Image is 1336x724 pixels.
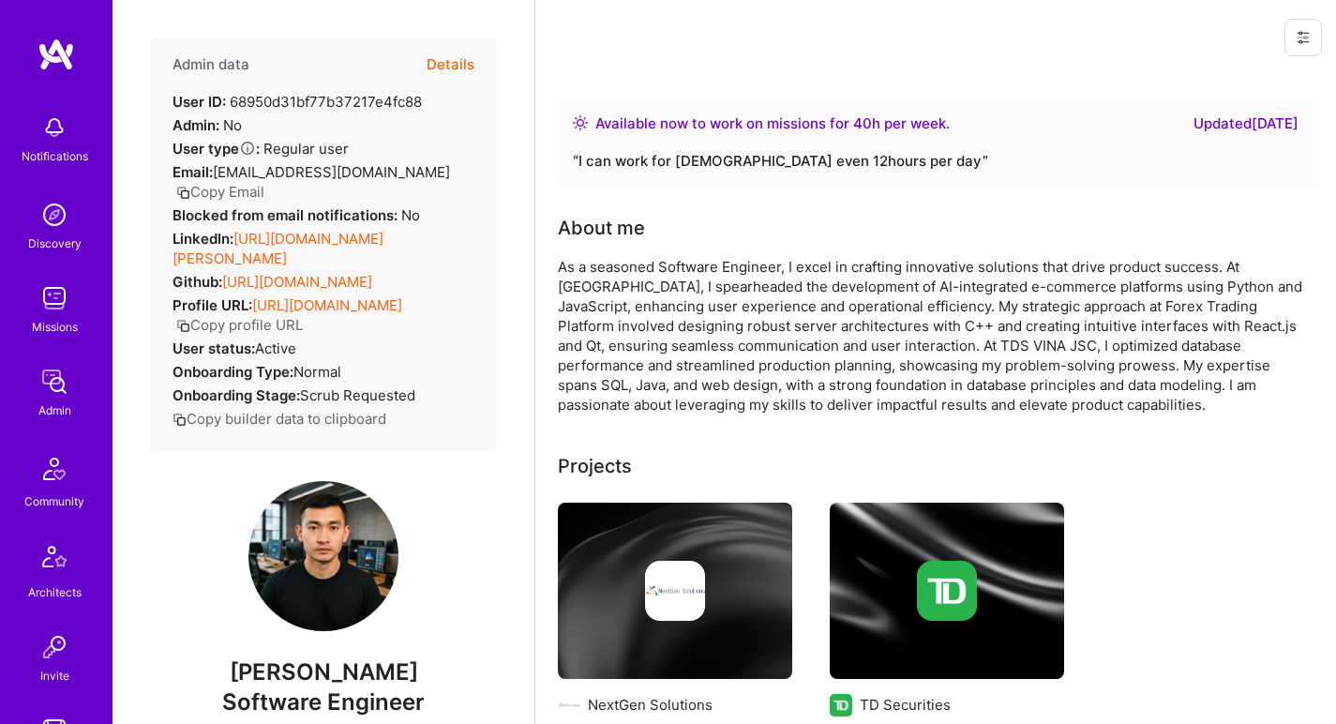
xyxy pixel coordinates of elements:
a: [URL][DOMAIN_NAME] [252,296,402,314]
img: admin teamwork [36,363,73,400]
i: icon Copy [176,319,190,333]
div: Projects [558,452,632,480]
button: Copy builder data to clipboard [173,409,386,429]
img: Architects [32,537,77,582]
img: Company logo [830,694,852,716]
a: [URL][DOMAIN_NAME][PERSON_NAME] [173,230,383,267]
img: User Avatar [248,481,398,631]
span: Software Engineer [222,688,425,716]
img: cover [830,503,1064,679]
span: [EMAIL_ADDRESS][DOMAIN_NAME] [213,163,450,181]
i: icon Copy [173,413,187,427]
div: Architects [28,582,82,602]
div: 68950d31bf77b37217e4fc88 [173,92,422,112]
div: About me [558,214,645,242]
img: Invite [36,628,73,666]
img: discovery [36,196,73,234]
button: Copy profile URL [176,315,303,335]
div: No [173,115,242,135]
strong: User type : [173,140,260,158]
div: Discovery [28,234,82,253]
img: Company logo [558,694,580,716]
span: 40 [853,114,872,132]
div: As a seasoned Software Engineer, I excel in crafting innovative solutions that drive product succ... [558,257,1308,415]
img: logo [38,38,75,71]
button: Details [427,38,474,92]
strong: Onboarding Type: [173,363,293,381]
div: Available now to work on missions for h per week . [595,113,950,135]
div: NextGen Solutions [588,695,713,715]
img: Community [32,446,77,491]
div: No [173,205,420,225]
div: TD Securities [860,695,951,715]
div: Community [24,491,84,511]
img: teamwork [36,279,73,317]
div: Invite [40,666,69,686]
div: Admin [38,400,71,420]
div: “ I can work for [DEMOGRAPHIC_DATA] even 12hours per day ” [573,150,1298,173]
strong: Onboarding Stage: [173,386,300,404]
i: icon Copy [176,186,190,200]
span: [PERSON_NAME] [150,658,497,686]
div: Missions [32,317,78,337]
span: Scrub Requested [300,386,415,404]
div: Regular user [173,139,349,158]
button: Copy Email [176,182,264,202]
div: Notifications [22,146,88,166]
strong: Admin: [173,116,219,134]
img: cover [558,503,792,679]
strong: Github: [173,273,222,291]
img: Company logo [645,561,705,621]
i: Help [239,140,256,157]
strong: Blocked from email notifications: [173,206,401,224]
strong: LinkedIn: [173,230,233,248]
strong: Email: [173,163,213,181]
a: [URL][DOMAIN_NAME] [222,273,372,291]
span: normal [293,363,341,381]
img: Company logo [917,561,977,621]
strong: User status: [173,339,255,357]
h4: Admin data [173,56,249,73]
strong: User ID: [173,93,226,111]
span: Active [255,339,296,357]
img: bell [36,109,73,146]
div: Updated [DATE] [1193,113,1298,135]
strong: Profile URL: [173,296,252,314]
img: Availability [573,115,588,130]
